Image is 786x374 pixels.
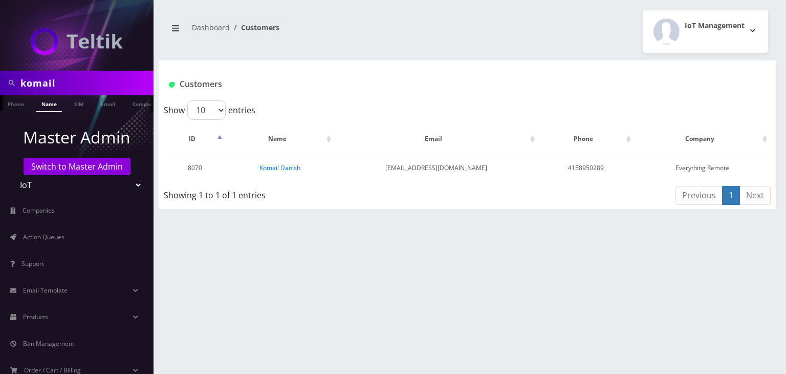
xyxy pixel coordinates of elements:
th: Email: activate to sort column ascending [335,124,537,154]
a: 1 [722,186,740,205]
a: Switch to Master Admin [24,158,130,175]
h2: IoT Management [685,22,745,30]
select: Showentries [187,100,226,120]
td: Everything Remote [635,155,770,181]
span: Action Queues [23,233,64,241]
a: Komail Danish [259,163,300,172]
th: Company: activate to sort column ascending [635,124,770,154]
a: SIM [69,95,89,111]
label: Show entries [164,100,255,120]
span: Companies [23,206,55,215]
a: Company [127,95,162,111]
td: [EMAIL_ADDRESS][DOMAIN_NAME] [335,155,537,181]
a: Name [36,95,62,112]
div: Showing 1 to 1 of 1 entries [164,185,409,201]
h1: Customers [169,79,664,89]
td: 4158950289 [538,155,634,181]
th: Phone: activate to sort column ascending [538,124,634,154]
a: Email [96,95,120,111]
span: Ban Management [23,339,74,348]
input: Search in Company [20,73,151,93]
span: Support [21,259,44,268]
img: IoT [31,28,123,55]
a: Phone [3,95,29,111]
th: ID: activate to sort column descending [165,124,225,154]
a: Next [739,186,771,205]
td: 8070 [165,155,225,181]
button: IoT Management [643,10,768,53]
span: Products [23,313,48,321]
span: Email Template [23,286,68,295]
a: Previous [675,186,723,205]
a: Dashboard [192,23,230,32]
li: Customers [230,22,279,33]
nav: breadcrumb [166,17,460,46]
th: Name: activate to sort column ascending [226,124,334,154]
